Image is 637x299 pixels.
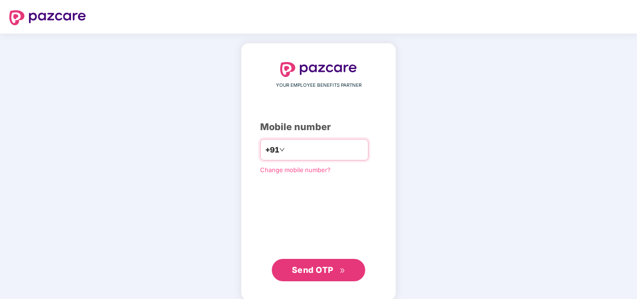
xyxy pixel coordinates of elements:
[265,144,279,156] span: +91
[272,259,365,281] button: Send OTPdouble-right
[276,82,361,89] span: YOUR EMPLOYEE BENEFITS PARTNER
[340,268,346,274] span: double-right
[9,10,86,25] img: logo
[260,166,331,174] a: Change mobile number?
[280,62,357,77] img: logo
[292,265,333,275] span: Send OTP
[260,120,377,134] div: Mobile number
[279,147,285,153] span: down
